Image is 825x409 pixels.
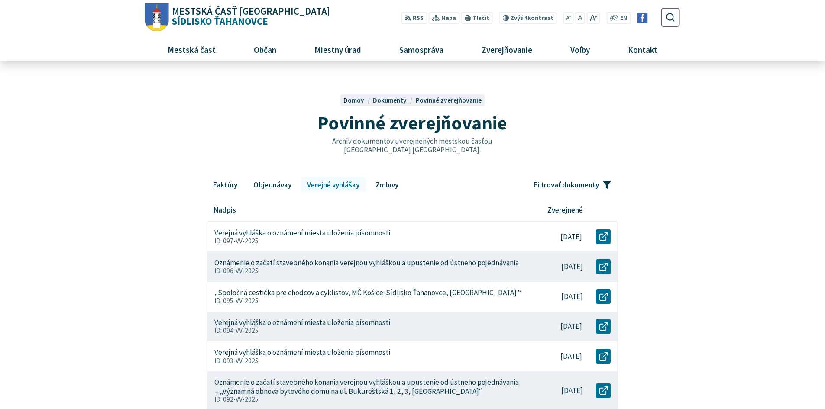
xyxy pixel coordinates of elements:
p: Verejná vyhláška o oznámení miesta uloženia písomnosti [214,348,390,357]
button: Nastaviť pôvodnú veľkosť písma [575,12,585,24]
a: Verejné vyhlášky [301,177,366,192]
span: Dokumenty [373,96,407,104]
button: Zmenšiť veľkosť písma [563,12,574,24]
a: Faktúry [207,177,243,192]
p: ID: 095-VV-2025 [214,297,521,305]
span: Miestny úrad [311,38,364,61]
p: „Spoločná cestička pre chodcov a cyklistov, MČ Košice-Sídlisko Ťahanovce, [GEOGRAPHIC_DATA] “ [214,288,521,297]
a: Voľby [555,38,606,61]
p: Zverejnené [547,206,583,215]
p: ID: 093-VV-2025 [214,357,521,365]
a: Objednávky [247,177,298,192]
p: ID: 094-VV-2025 [214,327,521,335]
span: kontrast [511,15,553,22]
a: Miestny úrad [298,38,377,61]
span: Filtrovať dokumenty [534,180,599,190]
p: [DATE] [561,386,583,395]
span: Tlačiť [472,15,489,22]
p: [DATE] [561,292,583,301]
a: EN [618,14,630,23]
span: Sídlisko Ťahanovce [169,6,330,26]
p: [DATE] [560,352,582,361]
p: ID: 097-VV-2025 [214,237,521,245]
span: RSS [413,14,424,23]
a: Povinné zverejňovanie [416,96,482,104]
span: Domov [343,96,364,104]
p: Archív dokumentov uverejnených mestskou časťou [GEOGRAPHIC_DATA] [GEOGRAPHIC_DATA]. [314,137,511,155]
a: Samospráva [384,38,459,61]
a: Domov [343,96,373,104]
span: Voľby [567,38,593,61]
a: Kontakt [612,38,673,61]
img: Prejsť na Facebook stránku [637,13,648,23]
p: Oznámenie o začatí stavebného konania verejnou vyhláškou a upustenie od ústneho pojednávania [214,258,519,267]
p: Oznámenie o začatí stavebného konania verejnou vyhláškou a upustenie od ústneho pojednávania – „V... [214,378,521,396]
span: Mapa [441,14,456,23]
a: Občan [238,38,292,61]
p: [DATE] [561,262,583,271]
a: Zverejňovanie [466,38,548,61]
a: Mapa [429,12,459,24]
span: EN [620,14,627,23]
button: Tlačiť [461,12,492,24]
span: Mestská časť [GEOGRAPHIC_DATA] [172,6,330,16]
a: Zmluvy [369,177,404,192]
span: Samospráva [396,38,446,61]
a: RSS [401,12,427,24]
a: Dokumenty [373,96,415,104]
a: Logo Sídlisko Ťahanovce, prejsť na domovskú stránku. [145,3,330,32]
p: ID: 092-VV-2025 [214,396,521,403]
p: [DATE] [560,232,582,242]
span: Kontakt [625,38,661,61]
p: [DATE] [560,322,582,331]
img: Prejsť na domovskú stránku [145,3,169,32]
a: Mestská časť [152,38,231,61]
span: Zvýšiť [511,14,527,22]
span: Občan [250,38,279,61]
button: Zvýšiťkontrast [499,12,556,24]
p: Nadpis [214,206,236,215]
button: Zväčšiť veľkosť písma [586,12,600,24]
p: ID: 096-VV-2025 [214,267,521,275]
span: Povinné zverejňovanie [317,111,507,135]
button: Filtrovať dokumenty [527,177,618,192]
span: Zverejňovanie [478,38,535,61]
span: Mestská časť [164,38,219,61]
p: Verejná vyhláška o oznámení miesta uloženia písomnosti [214,229,390,238]
p: Verejná vyhláška o oznámení miesta uloženia písomnosti [214,318,390,327]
